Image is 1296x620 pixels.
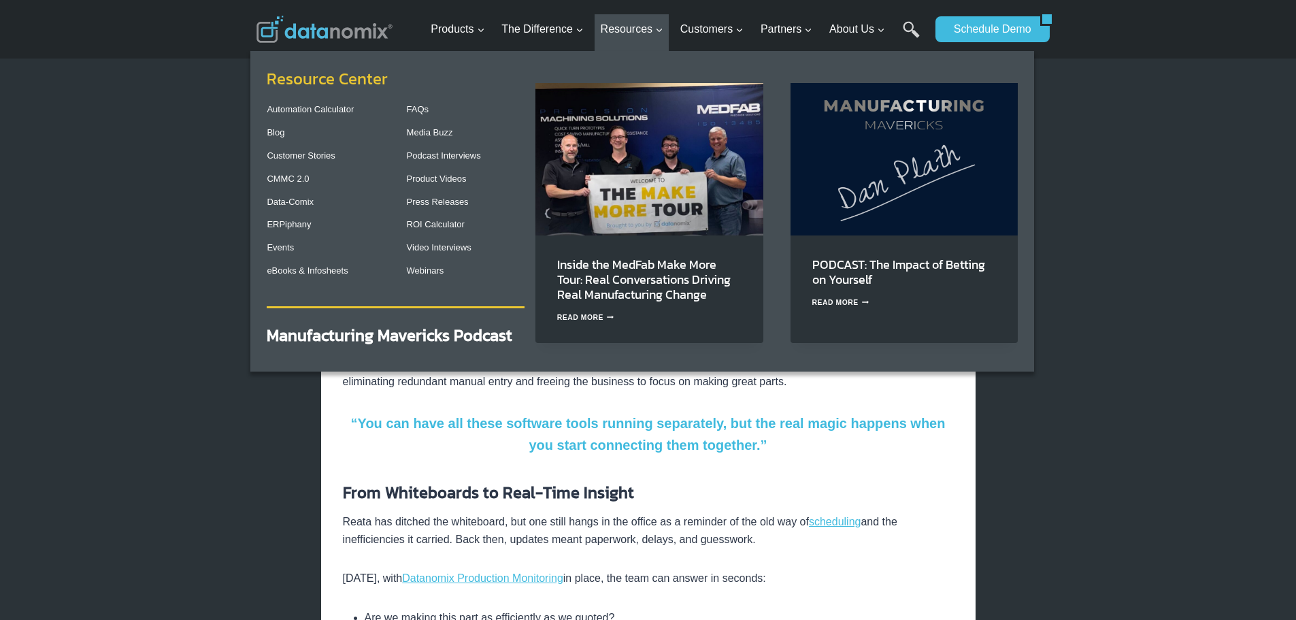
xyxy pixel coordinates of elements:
a: eBooks & Infosheets [267,265,348,276]
a: PODCAST: The Impact of Betting on Yourself [812,255,985,289]
a: Read More [557,314,614,321]
img: Make More Tour at Medfab - See how AI in Manufacturing is taking the spotlight [535,83,763,235]
span: Resources [601,20,663,38]
p: The result is a manufacturing software integration environment where the right data flows instant... [343,356,954,391]
a: Podcast Interviews [407,150,481,161]
span: Products [431,20,484,38]
span: The Difference [501,20,584,38]
a: Automation Calculator [267,104,354,114]
img: Datanomix [256,16,393,43]
a: ERPiphany [267,219,311,229]
a: Read More [812,299,869,306]
a: Product Videos [407,174,467,184]
strong: “You can have all these software tools running separately, but the real magic happens when you st... [351,416,946,453]
a: Blog [267,127,284,137]
a: Resource Center [267,67,388,91]
a: CMMC 2.0 [267,174,309,184]
a: Search [903,21,920,52]
a: Video Interviews [407,242,471,252]
nav: Primary Navigation [425,7,929,52]
img: Dan Plath on Manufacturing Mavericks [791,83,1018,235]
a: scheduling [809,516,861,527]
a: Events [267,242,294,252]
span: About Us [829,20,885,38]
span: Customers [680,20,744,38]
a: Data-Comix [267,197,314,207]
span: Partners [761,20,812,38]
a: ROI Calculator [407,219,465,229]
a: Inside the MedFab Make More Tour: Real Conversations Driving Real Manufacturing Change [557,255,731,304]
p: [DATE], with in place, the team can answer in seconds: [343,570,954,587]
a: Media Buzz [407,127,453,137]
a: Webinars [407,265,444,276]
a: Datanomix Production Monitoring [402,572,563,584]
a: Schedule Demo [935,16,1040,42]
a: Manufacturing Mavericks Podcast [267,323,512,347]
p: Reata has ditched the whiteboard, but one still hangs in the office as a reminder of the old way ... [343,513,954,548]
a: Customer Stories [267,150,335,161]
strong: From Whiteboards to Real-Time Insight [343,480,634,504]
a: FAQs [407,104,429,114]
a: Press Releases [407,197,469,207]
